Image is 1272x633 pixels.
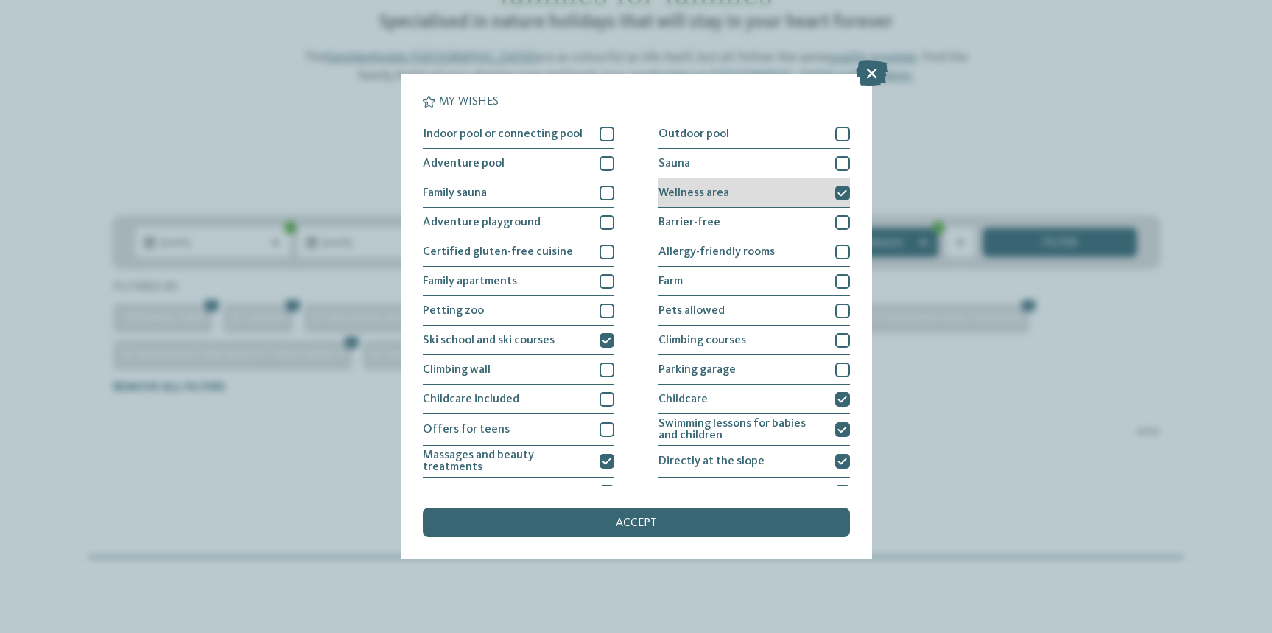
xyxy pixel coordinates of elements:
[658,394,708,405] span: Childcare
[423,424,510,436] span: Offers for teens
[423,276,517,287] span: Family apartments
[658,455,765,467] span: Directly at the slope
[423,450,588,473] span: Massages and beauty treatments
[423,335,555,346] span: Ski school and ski courses
[658,335,746,346] span: Climbing courses
[423,246,573,258] span: Certified gluten-free cuisine
[658,187,729,199] span: Wellness area
[658,246,775,258] span: Allergy-friendly rooms
[658,217,720,228] span: Barrier-free
[423,394,519,405] span: Childcare included
[658,305,725,317] span: Pets allowed
[423,187,487,199] span: Family sauna
[423,217,541,228] span: Adventure playground
[658,128,729,140] span: Outdoor pool
[439,96,499,108] span: My wishes
[658,364,736,376] span: Parking garage
[423,305,484,317] span: Petting zoo
[658,158,690,169] span: Sauna
[423,364,491,376] span: Climbing wall
[658,276,683,287] span: Farm
[423,128,583,140] span: Indoor pool or connecting pool
[658,418,824,441] span: Swimming lessons for babies and children
[423,158,505,169] span: Adventure pool
[616,517,657,529] span: accept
